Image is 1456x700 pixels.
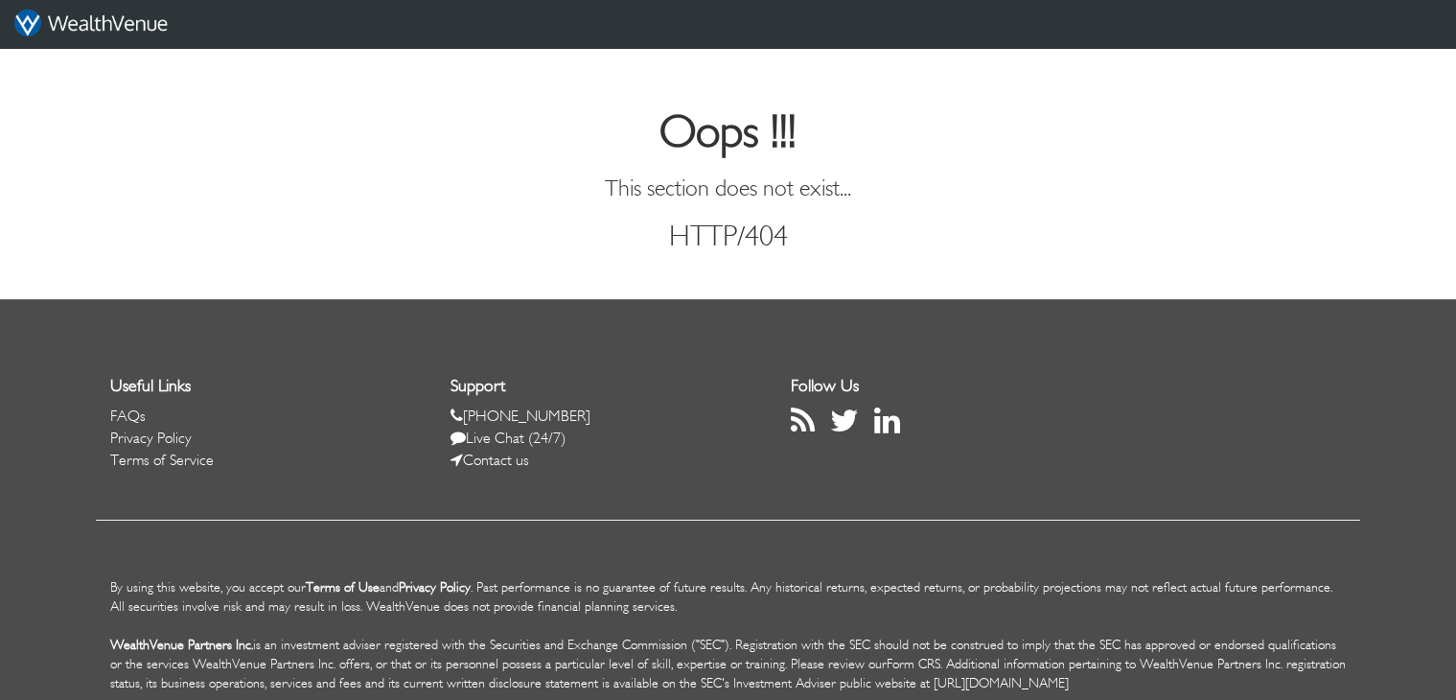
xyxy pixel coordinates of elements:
img: wv-white_435x79p.png [14,10,168,37]
a: Form CRS [887,656,940,672]
a: Privacy Policy [110,429,192,447]
a: [PHONE_NUMBER] [451,407,590,425]
h1: Support [451,377,762,396]
h1: Follow Us [791,377,1102,396]
h1: Useful Links [110,377,422,396]
a: Live Chat (24/7) [451,429,566,447]
b: WealthVenue Partners Inc. [110,637,253,653]
a: Terms of Use [306,579,380,595]
h3: This section does not exist... [182,175,1275,200]
h1: Oops !!! [182,105,1275,156]
a: FAQs [110,407,146,425]
a: Contact us [451,451,529,469]
h2: HTTP/404 [182,220,1275,251]
a: Privacy Policy [399,579,471,595]
a: Terms of Service [110,451,214,469]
